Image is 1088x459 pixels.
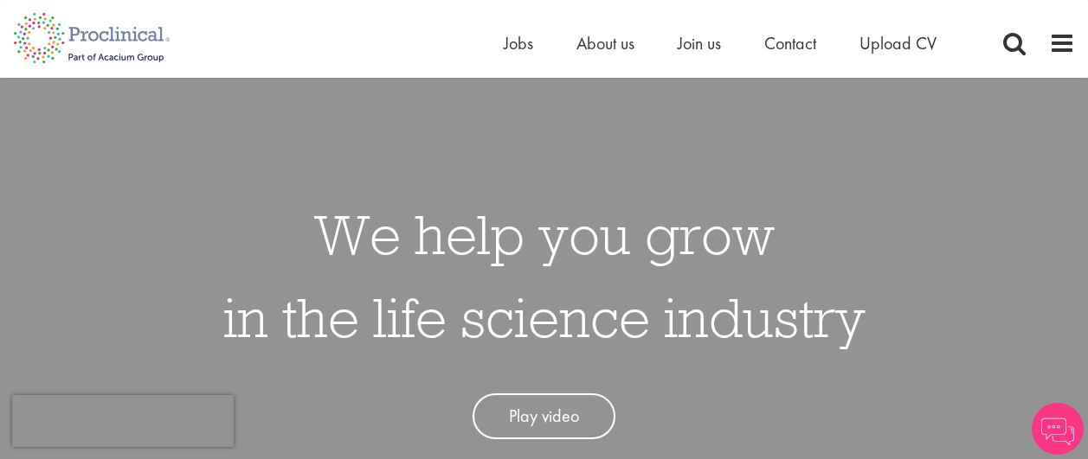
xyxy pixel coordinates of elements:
[678,32,721,54] a: Join us
[576,32,634,54] a: About us
[473,393,615,439] a: Play video
[859,32,937,54] a: Upload CV
[504,32,533,54] a: Jobs
[223,193,866,359] h1: We help you grow in the life science industry
[764,32,816,54] a: Contact
[1032,403,1084,455] img: Chatbot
